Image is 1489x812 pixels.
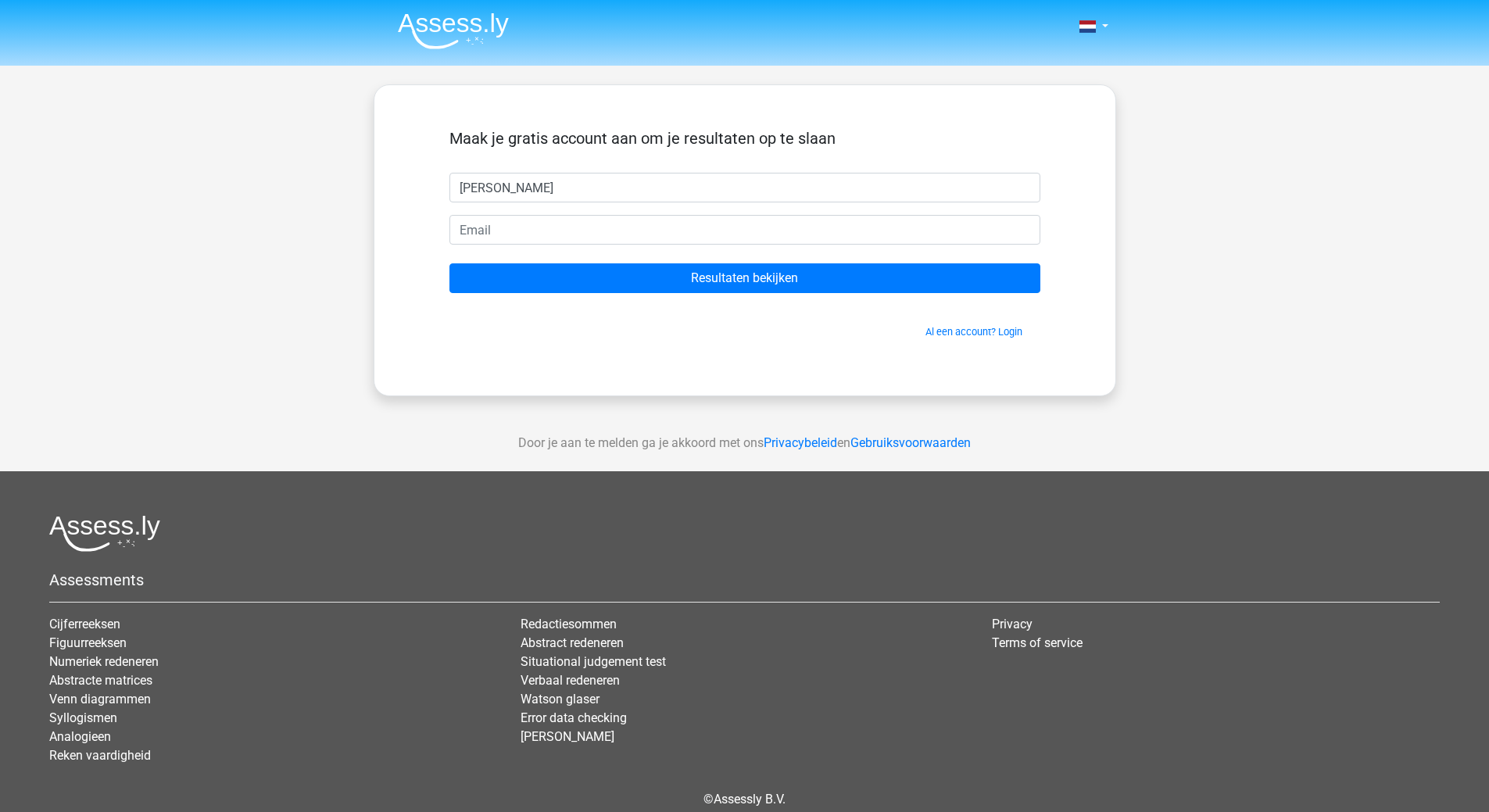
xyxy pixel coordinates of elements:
[49,692,151,706] a: Venn diagrammen
[521,692,600,706] a: Watson glaser
[49,673,152,688] a: Abstracte matrices
[49,710,117,725] a: Syllogismen
[398,13,509,49] img: Assessly
[49,617,120,631] a: Cijferreeksen
[449,173,1040,202] input: Voornaam
[521,710,627,725] a: Error data checking
[521,673,620,688] a: Verbaal redeneren
[449,129,1040,148] h5: Maak je gratis account aan om je resultaten op te slaan
[449,215,1040,245] input: Email
[49,748,151,763] a: Reken vaardigheid
[850,435,971,450] a: Gebruiksvoorwaarden
[449,263,1040,293] input: Resultaten bekijken
[49,635,127,650] a: Figuurreeksen
[992,635,1083,650] a: Terms of service
[49,654,159,669] a: Numeriek redeneren
[49,515,160,552] img: Assessly logo
[49,571,1440,589] h5: Assessments
[521,635,624,650] a: Abstract redeneren
[521,729,614,744] a: [PERSON_NAME]
[992,617,1033,631] a: Privacy
[521,654,666,669] a: Situational judgement test
[764,435,837,450] a: Privacybeleid
[714,792,786,807] a: Assessly B.V.
[49,729,111,744] a: Analogieen
[521,617,617,631] a: Redactiesommen
[925,326,1022,338] a: Al een account? Login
